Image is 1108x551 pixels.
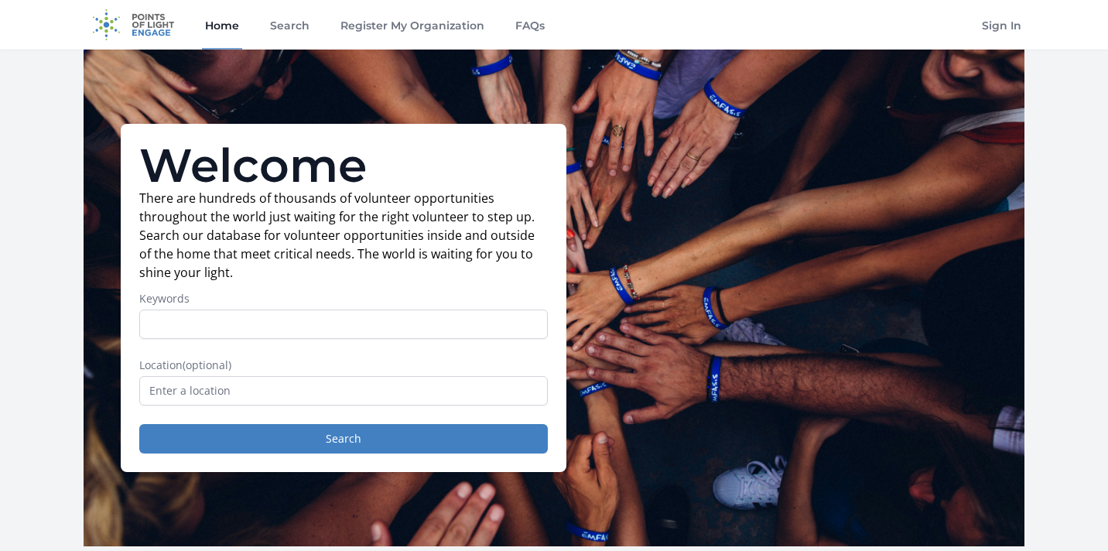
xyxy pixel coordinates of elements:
[139,376,548,406] input: Enter a location
[139,291,548,306] label: Keywords
[139,189,548,282] p: There are hundreds of thousands of volunteer opportunities throughout the world just waiting for ...
[183,358,231,372] span: (optional)
[139,142,548,189] h1: Welcome
[139,424,548,453] button: Search
[139,358,548,373] label: Location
